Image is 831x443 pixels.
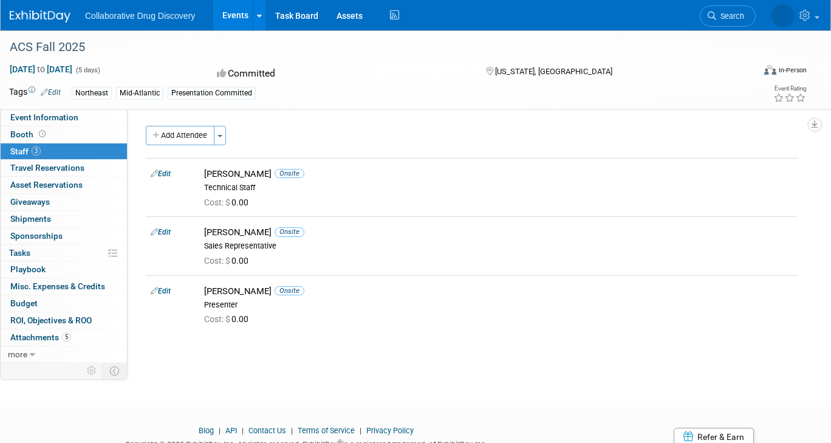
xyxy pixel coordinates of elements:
[36,129,48,139] span: Booth not reserved yet
[1,329,127,346] a: Attachments5
[75,66,100,74] span: (5 days)
[204,314,253,324] span: 0.00
[62,332,71,342] span: 5
[495,67,612,76] span: [US_STATE], [GEOGRAPHIC_DATA]
[204,241,793,251] div: Sales Representative
[151,287,171,295] a: Edit
[10,281,105,291] span: Misc. Expenses & Credits
[10,214,51,224] span: Shipments
[9,86,61,100] td: Tags
[10,180,83,190] span: Asset Reservations
[366,426,414,435] a: Privacy Policy
[5,36,739,58] div: ACS Fall 2025
[1,312,127,329] a: ROI, Objectives & ROO
[1,194,127,210] a: Giveaways
[1,228,127,244] a: Sponsorships
[1,261,127,278] a: Playbook
[32,146,41,156] span: 3
[10,146,41,156] span: Staff
[10,129,48,139] span: Booth
[216,426,224,435] span: |
[10,332,71,342] span: Attachments
[9,248,30,258] span: Tasks
[716,12,744,21] span: Search
[151,170,171,178] a: Edit
[213,63,467,84] div: Committed
[199,426,214,435] a: Blog
[204,197,231,207] span: Cost: $
[1,278,127,295] a: Misc. Expenses & Credits
[204,256,231,266] span: Cost: $
[275,169,304,178] span: Onsite
[275,227,304,236] span: Onsite
[204,286,793,297] div: [PERSON_NAME]
[764,65,776,75] img: Format-Inperson.png
[225,426,237,435] a: API
[771,4,795,27] img: Emilia Hietala
[1,211,127,227] a: Shipments
[204,197,253,207] span: 0.00
[689,63,807,81] div: Event Format
[1,177,127,193] a: Asset Reservations
[700,5,756,27] a: Search
[103,363,128,379] td: Toggle Event Tabs
[1,109,127,126] a: Event Information
[10,315,92,325] span: ROI, Objectives & ROO
[1,245,127,261] a: Tasks
[10,264,46,274] span: Playbook
[10,10,70,22] img: ExhibitDay
[1,346,127,363] a: more
[204,300,793,310] div: Presenter
[81,363,103,379] td: Personalize Event Tab Strip
[248,426,286,435] a: Contact Us
[10,112,78,122] span: Event Information
[10,197,50,207] span: Giveaways
[10,163,84,173] span: Travel Reservations
[778,66,807,75] div: In-Person
[204,227,793,238] div: [PERSON_NAME]
[10,298,38,308] span: Budget
[1,160,127,176] a: Travel Reservations
[151,228,171,236] a: Edit
[116,87,163,100] div: Mid-Atlantic
[1,143,127,160] a: Staff3
[204,183,793,193] div: Technical Staff
[298,426,355,435] a: Terms of Service
[773,86,806,92] div: Event Rating
[8,349,27,359] span: more
[239,426,247,435] span: |
[204,314,231,324] span: Cost: $
[1,295,127,312] a: Budget
[357,426,364,435] span: |
[146,126,214,145] button: Add Attendee
[204,256,253,266] span: 0.00
[9,64,73,75] span: [DATE] [DATE]
[204,168,793,180] div: [PERSON_NAME]
[10,231,63,241] span: Sponsorships
[41,88,61,97] a: Edit
[288,426,296,435] span: |
[275,286,304,295] span: Onsite
[35,64,47,74] span: to
[72,87,112,100] div: Northeast
[85,11,195,21] span: Collaborative Drug Discovery
[168,87,256,100] div: Presentation Committed
[1,126,127,143] a: Booth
